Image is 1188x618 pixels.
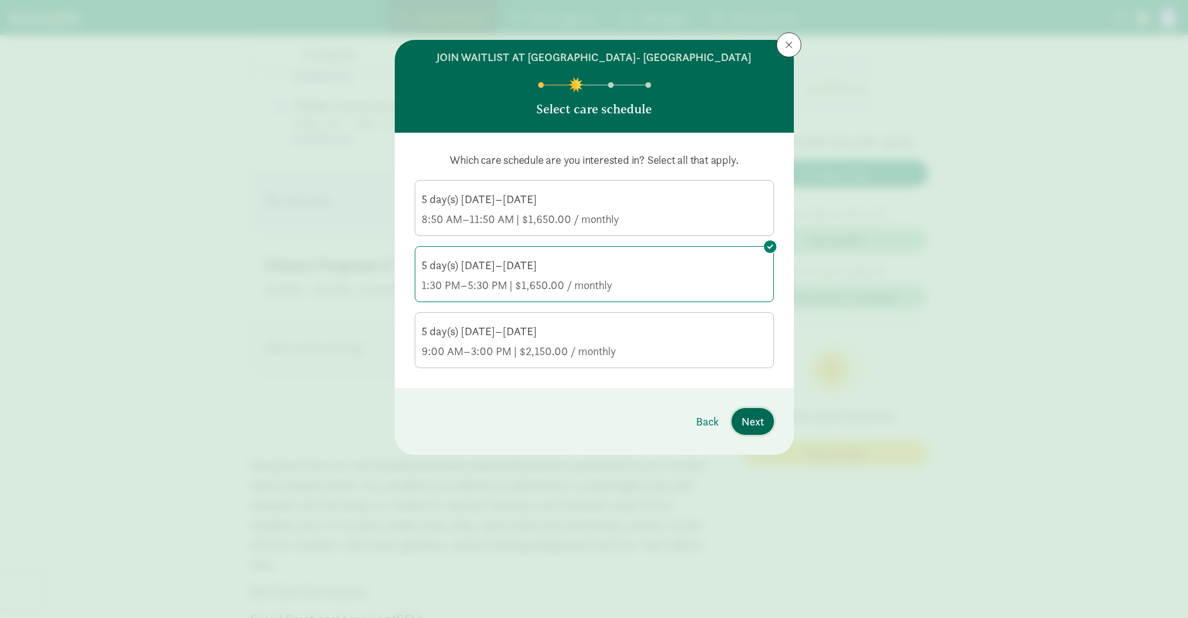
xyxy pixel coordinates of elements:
[422,344,767,359] div: 9:00 AM–3:00 PM | $2,150.00 / monthly
[686,408,729,435] button: Back
[741,413,764,430] span: Next
[422,258,767,273] div: 5 day(s) [DATE]–[DATE]
[422,212,767,227] div: 8:50 AM–11:50 AM | $1,650.00 / monthly
[422,278,767,293] div: 1:30 PM–5:30 PM | $1,650.00 / monthly
[437,50,751,65] h6: join waitlist at [GEOGRAPHIC_DATA]- [GEOGRAPHIC_DATA]
[422,192,767,207] div: 5 day(s) [DATE]–[DATE]
[415,153,774,168] p: Which care schedule are you interested in? Select all that apply.
[696,413,719,430] span: Back
[536,100,652,118] p: Select care schedule
[732,408,774,435] button: Next
[422,324,767,339] div: 5 day(s) [DATE]–[DATE]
